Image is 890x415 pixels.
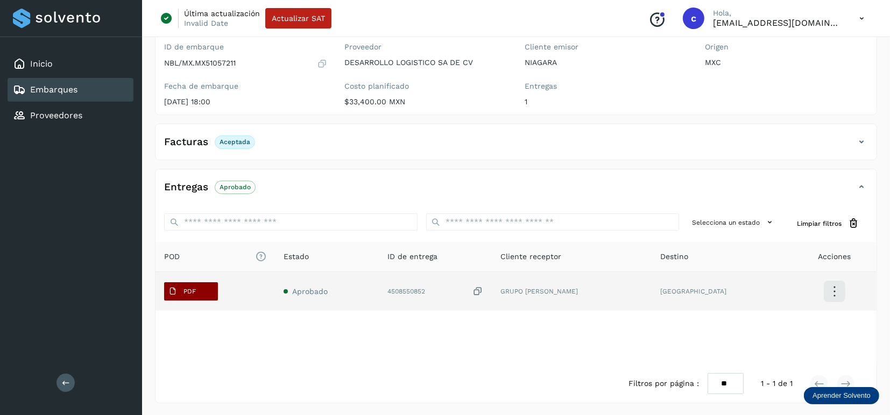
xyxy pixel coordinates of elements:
a: Inicio [30,59,53,69]
p: MXC [705,58,868,67]
span: Destino [660,251,688,262]
label: Costo planificado [344,82,507,91]
p: Aprobado [220,183,251,191]
p: NIAGARA [525,58,688,67]
button: Limpiar filtros [788,213,868,233]
label: Origen [705,42,868,52]
p: [DATE] 18:00 [164,97,327,106]
p: 1 [525,97,688,106]
button: Selecciona un estado [688,213,780,231]
p: NBL/MX.MX51057211 [164,59,236,68]
div: 4508550852 [387,286,484,297]
span: ID de entrega [387,251,437,262]
div: Inicio [8,52,133,76]
label: Proveedor [344,42,507,52]
span: Actualizar SAT [272,15,325,22]
p: cavila@niagarawater.com [713,18,842,28]
span: Filtros por página : [628,378,699,389]
div: Proveedores [8,104,133,127]
p: $33,400.00 MXN [344,97,507,106]
label: ID de embarque [164,42,327,52]
label: Cliente emisor [525,42,688,52]
button: Actualizar SAT [265,8,331,28]
span: Limpiar filtros [797,219,842,228]
p: Aprender Solvento [813,391,871,400]
p: Aceptada [220,138,250,146]
p: Última actualización [184,9,260,18]
p: Hola, [713,9,842,18]
button: PDF [164,282,218,300]
label: Fecha de embarque [164,82,327,91]
p: PDF [183,288,196,295]
span: 1 - 1 de 1 [761,378,793,389]
span: POD [164,251,266,262]
span: Acciones [818,251,851,262]
p: Invalid Date [184,18,228,28]
div: FacturasAceptada [156,133,877,160]
h4: Facturas [164,136,208,148]
span: Estado [284,251,309,262]
h4: Entregas [164,181,208,194]
a: Proveedores [30,110,82,120]
a: Embarques [30,84,77,95]
div: Embarques [8,78,133,102]
div: EntregasAprobado [156,178,877,205]
span: Cliente receptor [500,251,561,262]
td: GRUPO [PERSON_NAME] [492,272,652,311]
p: DESARROLLO LOGISTICO SA DE CV [344,58,507,67]
td: [GEOGRAPHIC_DATA] [652,272,792,311]
label: Entregas [525,82,688,91]
div: Aprender Solvento [804,387,879,404]
span: Aprobado [292,287,328,296]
